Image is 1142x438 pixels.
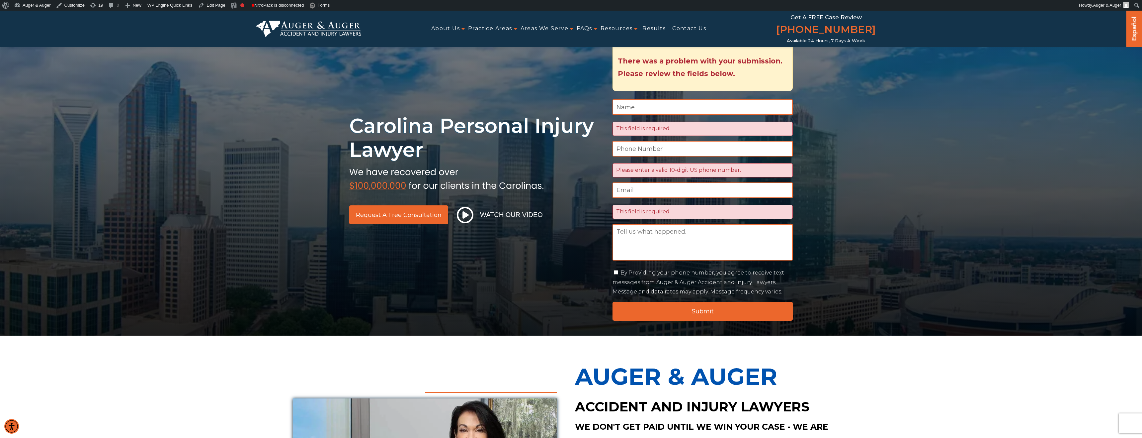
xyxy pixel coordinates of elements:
[240,3,244,7] div: Focus keyphrase not set
[431,21,460,36] span: About Us
[577,21,592,36] a: FAQs
[349,165,544,190] img: sub text
[776,22,876,38] a: [PHONE_NUMBER]
[612,182,793,198] input: Email
[349,205,448,224] a: Request a Free Consultation
[612,205,793,219] div: This field is required.
[612,270,784,295] label: By Providing your phone number, you agree to receive text messages from Auger & Auger Accident an...
[787,38,865,44] span: Available 24 Hours, 7 Days a Week
[455,206,545,224] button: Watch Our Video
[618,55,787,80] h2: There was a problem with your submission. Please review the fields below.
[4,419,19,434] div: Accessibility Menu
[672,21,706,36] a: Contact Us
[790,14,862,21] span: Get a FREE Case Review
[575,397,849,416] h2: Accident and Injury Lawyers
[1129,10,1140,45] a: Español
[521,21,569,36] a: Areas We Serve
[642,21,666,36] a: Results
[612,141,793,157] input: Phone Number
[612,302,793,321] input: Submit
[575,356,849,397] p: Auger & Auger
[349,114,605,162] h1: Carolina Personal Injury Lawyer
[612,99,793,115] input: Name
[468,21,512,36] a: Practice Areas
[601,21,633,36] span: Resources
[356,212,442,218] span: Request a Free Consultation
[612,163,793,177] div: Please enter a valid 10-digit US phone number.
[612,122,793,136] div: This field is required.
[256,21,361,37] img: Auger & Auger Accident and Injury Lawyers Logo
[1093,3,1121,8] span: Auger & Auger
